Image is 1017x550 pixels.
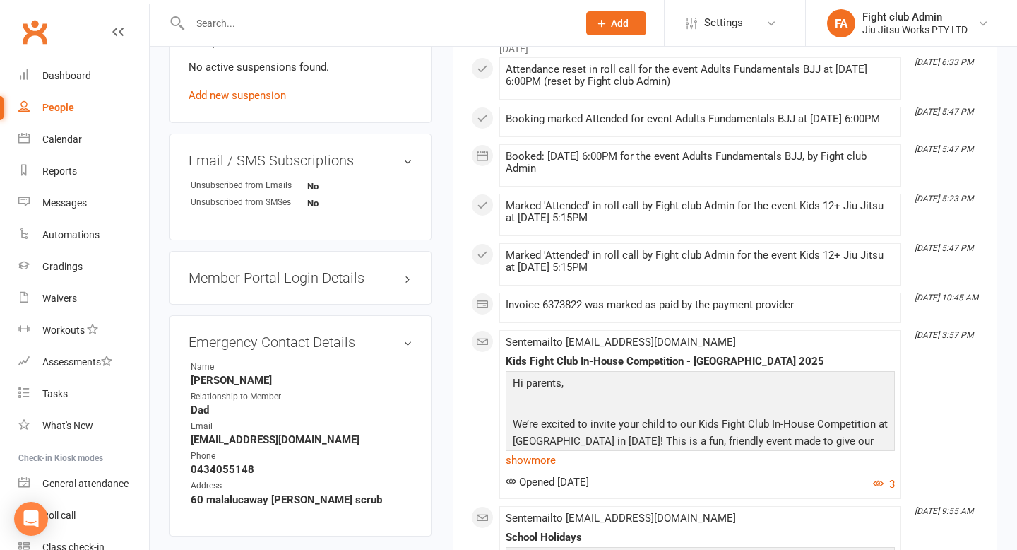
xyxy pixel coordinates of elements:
[18,251,149,283] a: Gradings
[189,270,412,286] h3: Member Portal Login Details
[14,502,48,536] div: Open Intercom Messenger
[42,293,77,304] div: Waivers
[189,153,412,168] h3: Email / SMS Subscriptions
[18,156,149,187] a: Reports
[18,124,149,156] a: Calendar
[506,532,895,544] div: School Holidays
[42,324,85,336] div: Workouts
[42,356,112,368] div: Assessments
[18,92,149,124] a: People
[915,243,973,253] i: [DATE] 5:47 PM
[191,493,412,506] strong: 60 malalucaway [PERSON_NAME] scrub
[191,361,307,374] div: Name
[506,113,895,125] div: Booking marked Attended for event Adults Fundamentals BJJ at [DATE] 6:00PM
[189,59,412,76] p: No active suspensions found.
[307,198,388,209] strong: No
[307,181,388,192] strong: No
[506,356,895,368] div: Kids Fight Club In-House Competition - [GEOGRAPHIC_DATA] 2025
[506,250,895,274] div: Marked 'Attended' in roll call by Fight club Admin for the event Kids 12+ Jiu Jitsu at [DATE] 5:15PM
[915,144,973,154] i: [DATE] 5:47 PM
[18,187,149,219] a: Messages
[42,134,82,145] div: Calendar
[42,510,76,521] div: Roll call
[915,194,973,204] i: [DATE] 5:23 PM
[42,388,68,399] div: Tasks
[18,346,149,378] a: Assessments
[509,375,891,395] p: Hi parents,
[42,70,91,81] div: Dashboard
[506,151,895,175] div: Booked: [DATE] 6:00PM for the event Adults Fundamentals BJJ, by Fight club Admin
[506,336,736,349] span: Sent email to [EMAIL_ADDRESS][DOMAIN_NAME]
[42,478,129,489] div: General attendance
[18,283,149,315] a: Waivers
[42,102,74,113] div: People
[506,512,736,525] span: Sent email to [EMAIL_ADDRESS][DOMAIN_NAME]
[191,179,307,192] div: Unsubscribed from Emails
[191,374,412,387] strong: [PERSON_NAME]
[189,334,412,350] h3: Emergency Contact Details
[506,64,895,88] div: Attendance reset in roll call for the event Adults Fundamentals BJJ at [DATE] 6:00PM (reset by Fi...
[191,479,307,493] div: Address
[17,14,52,49] a: Clubworx
[509,416,891,504] p: We’re excited to invite your child to our Kids Fight Club In-House Competition at [GEOGRAPHIC_DAT...
[611,18,629,29] span: Add
[506,200,895,224] div: Marked 'Attended' in roll call by Fight club Admin for the event Kids 12+ Jiu Jitsu at [DATE] 5:15PM
[191,390,307,404] div: Relationship to Member
[18,410,149,442] a: What's New
[42,420,93,431] div: What's New
[915,506,973,516] i: [DATE] 9:55 AM
[915,330,973,340] i: [DATE] 3:57 PM
[42,261,83,272] div: Gradings
[42,229,100,240] div: Automations
[18,219,149,251] a: Automations
[191,196,307,209] div: Unsubscribed from SMSes
[873,476,895,493] button: 3
[506,476,589,488] span: Opened [DATE]
[186,13,568,33] input: Search...
[191,433,412,446] strong: [EMAIL_ADDRESS][DOMAIN_NAME]
[827,9,855,37] div: FA
[862,23,968,36] div: Jiu Jitsu Works PTY LTD
[191,463,412,476] strong: 0434055148
[506,450,895,470] a: show more
[18,60,149,92] a: Dashboard
[18,468,149,500] a: General attendance kiosk mode
[18,378,149,410] a: Tasks
[191,420,307,433] div: Email
[586,11,646,35] button: Add
[862,11,968,23] div: Fight club Admin
[18,500,149,532] a: Roll call
[915,57,973,67] i: [DATE] 6:33 PM
[704,7,743,39] span: Settings
[18,315,149,346] a: Workouts
[915,107,973,117] i: [DATE] 5:47 PM
[915,293,978,303] i: [DATE] 10:45 AM
[42,197,87,209] div: Messages
[189,89,286,102] a: Add new suspension
[506,299,895,311] div: Invoice 6373822 was marked as paid by the payment provider
[42,165,77,177] div: Reports
[191,404,412,416] strong: Dad
[191,450,307,463] div: Phone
